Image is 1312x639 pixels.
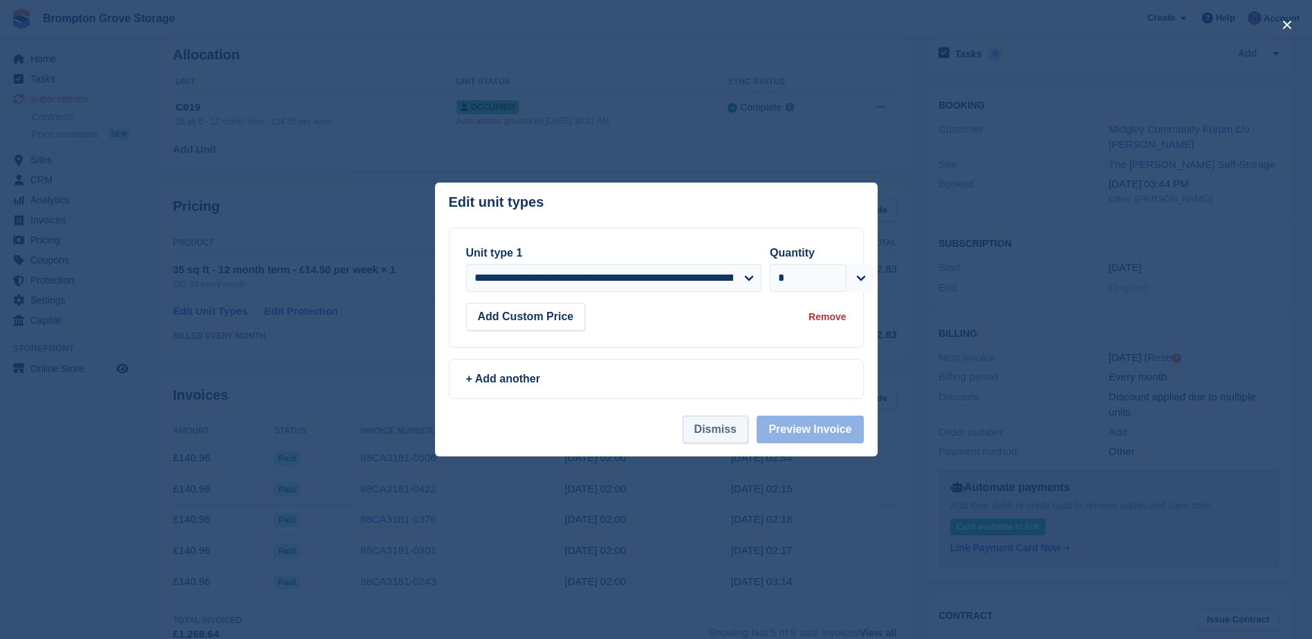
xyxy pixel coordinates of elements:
p: Edit unit types [449,194,544,210]
a: + Add another [449,359,864,399]
button: Dismiss [683,416,748,443]
button: Add Custom Price [466,303,586,331]
button: close [1276,14,1298,36]
div: Remove [809,310,846,324]
label: Unit type 1 [466,247,523,259]
div: + Add another [466,371,847,387]
label: Quantity [770,247,815,259]
button: Preview Invoice [757,416,863,443]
